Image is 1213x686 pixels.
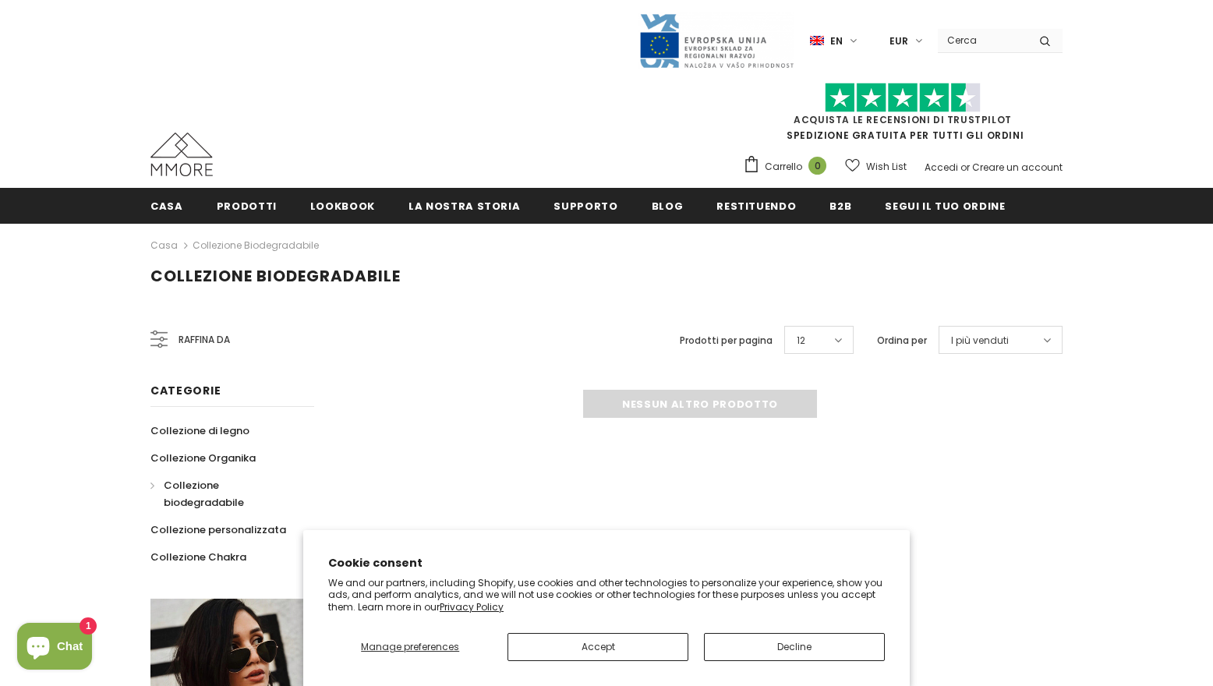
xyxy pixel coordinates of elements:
[150,543,246,571] a: Collezione Chakra
[829,199,851,214] span: B2B
[885,188,1005,223] a: Segui il tuo ordine
[150,188,183,223] a: Casa
[310,188,375,223] a: Lookbook
[150,472,297,516] a: Collezione biodegradabile
[12,623,97,674] inbox-online-store-chat: Shopify online store chat
[553,199,617,214] span: supporto
[150,417,249,444] a: Collezione di legno
[794,113,1012,126] a: Acquista le recensioni di TrustPilot
[310,199,375,214] span: Lookbook
[150,516,286,543] a: Collezione personalizzata
[972,161,1063,174] a: Creare un account
[361,640,459,653] span: Manage preferences
[328,633,492,661] button: Manage preferences
[328,577,885,614] p: We and our partners, including Shopify, use cookies and other technologies to personalize your ex...
[150,550,246,564] span: Collezione Chakra
[217,188,277,223] a: Prodotti
[150,133,213,176] img: Casi MMORE
[150,522,286,537] span: Collezione personalizzata
[179,331,230,348] span: Raffina da
[704,633,885,661] button: Decline
[553,188,617,223] a: supporto
[743,155,834,179] a: Carrello 0
[652,188,684,223] a: Blog
[797,333,805,348] span: 12
[743,90,1063,142] span: SPEDIZIONE GRATUITA PER TUTTI GLI ORDINI
[507,633,688,661] button: Accept
[164,478,244,510] span: Collezione biodegradabile
[877,333,927,348] label: Ordina per
[652,199,684,214] span: Blog
[889,34,908,49] span: EUR
[845,153,907,180] a: Wish List
[150,444,256,472] a: Collezione Organika
[638,12,794,69] img: Javni Razpis
[825,83,981,113] img: Fidati di Pilot Stars
[830,34,843,49] span: en
[810,34,824,48] img: i-lang-1.png
[866,159,907,175] span: Wish List
[960,161,970,174] span: or
[638,34,794,47] a: Javni Razpis
[716,199,796,214] span: Restituendo
[408,199,520,214] span: La nostra storia
[408,188,520,223] a: La nostra storia
[150,199,183,214] span: Casa
[951,333,1009,348] span: I più venduti
[150,383,221,398] span: Categorie
[328,555,885,571] h2: Cookie consent
[925,161,958,174] a: Accedi
[217,199,277,214] span: Prodotti
[808,157,826,175] span: 0
[150,423,249,438] span: Collezione di legno
[150,236,178,255] a: Casa
[680,333,773,348] label: Prodotti per pagina
[193,239,319,252] a: Collezione biodegradabile
[150,265,401,287] span: Collezione biodegradabile
[765,159,802,175] span: Carrello
[938,29,1027,51] input: Search Site
[150,451,256,465] span: Collezione Organika
[440,600,504,614] a: Privacy Policy
[716,188,796,223] a: Restituendo
[885,199,1005,214] span: Segui il tuo ordine
[829,188,851,223] a: B2B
